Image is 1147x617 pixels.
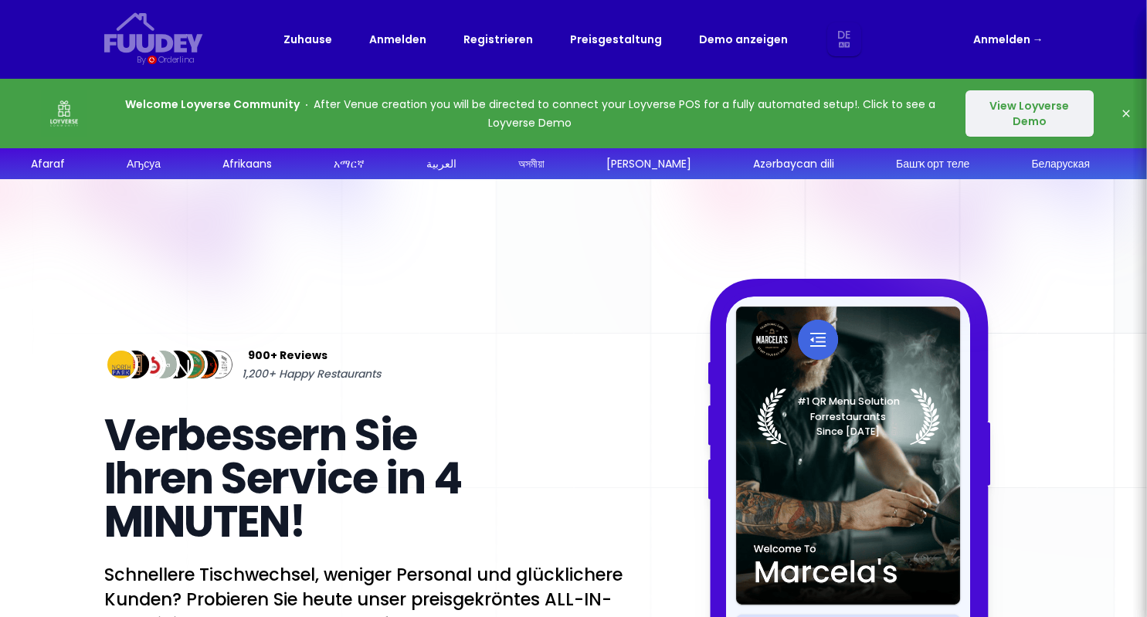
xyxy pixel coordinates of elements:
div: [PERSON_NAME] [606,156,691,172]
div: Беларуская [1031,156,1090,172]
a: Anmelden [973,30,1043,49]
div: Afaraf [31,156,65,172]
div: አማርኛ [334,156,365,172]
svg: {/* Added fill="currentColor" here */} {/* This rectangle defines the background. Its explicit fi... [104,12,203,53]
div: Аҧсуа [127,156,161,172]
img: Review Img [173,347,208,382]
img: Review Img [201,347,236,382]
img: Review Img [117,347,152,382]
a: Preisgestaltung [570,30,662,49]
button: View Loyverse Demo [965,90,1094,137]
div: Azərbaycan dili [753,156,834,172]
a: Registrieren [463,30,533,49]
img: Review Img [159,347,194,382]
strong: Welcome Loyverse Community [125,97,300,112]
div: Orderlina [158,53,195,66]
a: Demo anzeigen [699,30,788,49]
div: العربية [426,156,456,172]
a: Zuhause [283,30,332,49]
span: 1,200+ Happy Restaurants [242,364,381,383]
img: Review Img [187,347,222,382]
img: Review Img [104,347,139,382]
div: Afrikaans [222,156,272,172]
div: By [137,53,145,66]
img: Laurel [756,388,939,445]
img: Review Img [145,347,180,382]
p: After Venue creation you will be directed to connect your Loyverse POS for a fully automated setu... [117,95,943,132]
span: → [1033,32,1043,47]
div: অসমীয়া [518,156,545,172]
span: 900+ Reviews [248,346,327,364]
div: Башҡорт теле [896,156,969,172]
img: Review Img [131,347,166,382]
a: Anmelden [369,30,426,49]
span: Verbessern Sie Ihren Service in 4 MINUTEN! [104,405,462,552]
